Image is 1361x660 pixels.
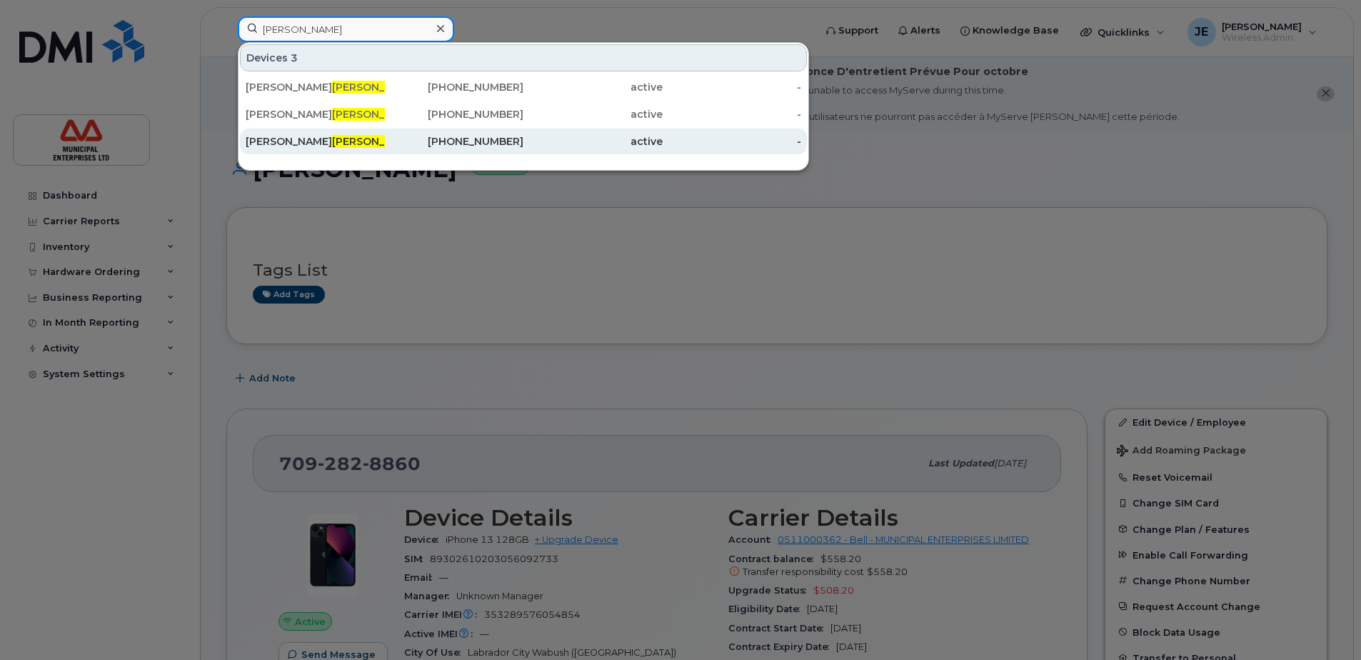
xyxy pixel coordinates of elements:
a: [PERSON_NAME][PERSON_NAME][PHONE_NUMBER]active- [240,129,807,154]
div: active [523,134,663,149]
div: - [663,107,802,121]
a: [PERSON_NAME][PERSON_NAME][PHONE_NUMBER]active- [240,74,807,100]
div: [PERSON_NAME] [246,80,385,94]
span: [PERSON_NAME] [332,108,418,121]
div: [PHONE_NUMBER] [385,134,524,149]
span: 3 [291,51,298,65]
div: [PHONE_NUMBER] [385,80,524,94]
div: [PERSON_NAME] [246,134,385,149]
div: active [523,107,663,121]
div: - [663,80,802,94]
div: Devices [240,44,807,71]
span: [PERSON_NAME] [332,81,418,94]
div: - [663,134,802,149]
a: [PERSON_NAME][PERSON_NAME][PHONE_NUMBER]active- [240,101,807,127]
div: active [523,80,663,94]
div: [PERSON_NAME] [246,107,385,121]
div: [PHONE_NUMBER] [385,107,524,121]
span: [PERSON_NAME] [332,135,418,148]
